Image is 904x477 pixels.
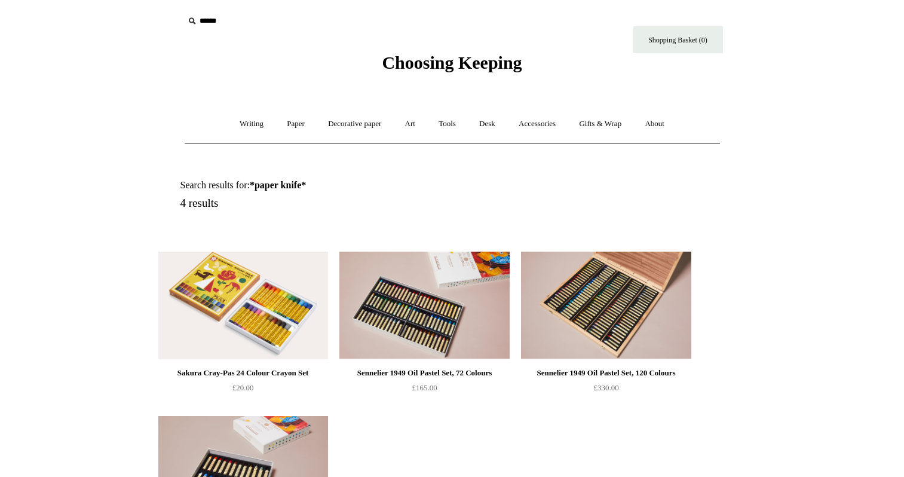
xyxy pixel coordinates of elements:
a: Writing [229,108,274,140]
strong: *paper knife* [250,180,306,190]
a: Sennelier 1949 Oil Pastel Set, 120 Colours £330.00 [521,366,691,415]
span: £20.00 [232,383,254,392]
a: Tools [428,108,467,140]
a: Desk [468,108,506,140]
a: Gifts & Wrap [568,108,632,140]
a: Shopping Basket (0) [633,26,723,53]
a: Sakura Cray-Pas 24 Colour Crayon Set £20.00 [158,366,328,415]
img: Sakura Cray-Pas 24 Colour Crayon Set [158,252,328,359]
a: Sennelier 1949 Oil Pastel Set, 72 Colours £165.00 [339,366,509,415]
img: Sennelier 1949 Oil Pastel Set, 120 Colours [521,252,691,359]
div: Sennelier 1949 Oil Pastel Set, 72 Colours [342,366,506,380]
a: Sakura Cray-Pas 24 Colour Crayon Set Sakura Cray-Pas 24 Colour Crayon Set [158,252,328,359]
div: Sennelier 1949 Oil Pastel Set, 120 Colours [524,366,688,380]
img: Sennelier 1949 Oil Pastel Set, 72 Colours [339,252,509,359]
a: Sennelier 1949 Oil Pastel Set, 72 Colours Sennelier 1949 Oil Pastel Set, 72 Colours [339,252,509,359]
a: Accessories [508,108,566,140]
a: Sennelier 1949 Oil Pastel Set, 120 Colours Sennelier 1949 Oil Pastel Set, 120 Colours [521,252,691,359]
h1: Search results for: [180,179,466,191]
a: Decorative paper [317,108,392,140]
span: Choosing Keeping [382,53,522,72]
h5: 4 results [180,197,466,210]
span: £330.00 [593,383,618,392]
a: Art [394,108,426,140]
span: £165.00 [412,383,437,392]
a: About [634,108,675,140]
div: Sakura Cray-Pas 24 Colour Crayon Set [161,366,325,380]
a: Choosing Keeping [382,62,522,71]
a: Paper [276,108,315,140]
